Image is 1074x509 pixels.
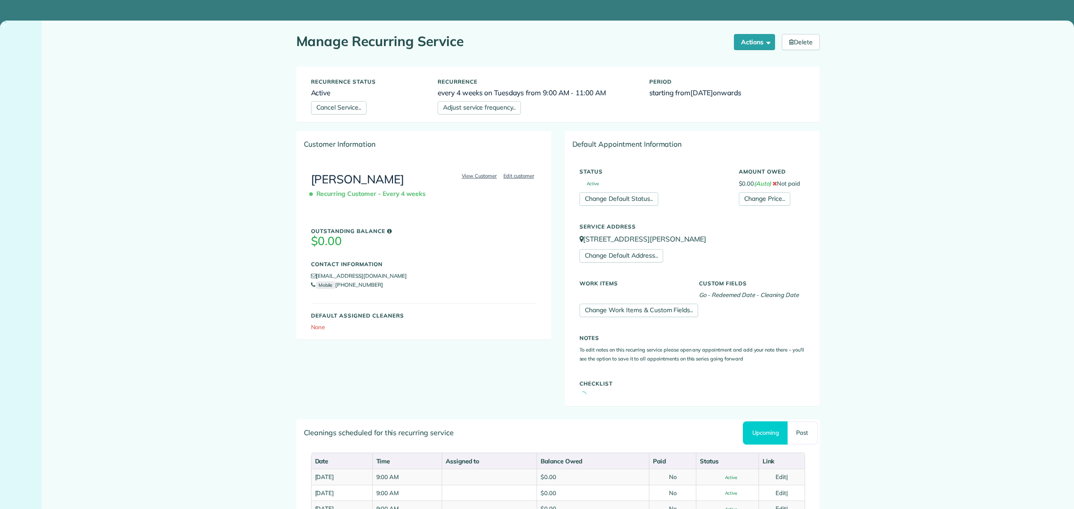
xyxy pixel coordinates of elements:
td: 9:00 AM [372,485,442,501]
td: No [649,469,696,485]
td: [DATE] [311,469,372,485]
a: Edit [776,489,786,496]
a: [PERSON_NAME] [311,172,405,187]
a: Edit [776,473,786,480]
h6: every 4 weeks on Tuesdays from 9:00 AM - 11:00 AM [438,89,636,97]
span: Active [580,182,599,186]
a: Edit customer [501,172,537,180]
a: Delete [782,34,820,50]
a: Upcoming [743,421,788,445]
a: Change Price.. [739,192,790,206]
h5: Status [580,169,725,174]
a: Change Work Items & Custom Fields.. [580,304,699,317]
h5: Service Address [580,224,805,229]
a: View Customer [459,172,500,180]
div: Time [376,457,438,466]
a: Adjust service frequency.. [438,101,521,115]
h5: Notes [580,335,805,341]
a: Mobile[PHONE_NUMBER] [311,281,383,288]
em: (Auto) [754,180,771,187]
div: Customer Information [297,131,551,157]
a: Change Default Status.. [580,192,658,206]
h5: Work Items [580,280,686,286]
h5: Period [649,79,805,85]
a: Past [788,421,818,445]
td: | [759,469,805,485]
h5: Recurrence [438,79,636,85]
h6: starting from onwards [649,89,805,97]
h6: Active [311,89,425,97]
h5: Checklist [580,381,805,386]
h3: $0.00 [311,235,537,248]
a: Cancel Service.. [311,101,367,115]
td: [DATE] [311,485,372,501]
span: Active [718,475,737,480]
small: To edit notes on this recurring service please open any appointment and add your note there - you... [580,347,804,362]
div: Assigned to [446,457,533,466]
td: 9:00 AM [372,469,442,485]
div: Default Appointment Information [565,131,819,157]
span: Recurring Customer - Every 4 weeks [311,186,430,202]
div: Date [315,457,369,466]
span: [DATE] [690,88,713,97]
div: Cleanings scheduled for this recurring service [297,420,819,445]
a: Change Default Address.. [580,249,663,263]
em: Go - Redeemed Date - Cleaning Date [699,291,799,298]
li: [EMAIL_ADDRESS][DOMAIN_NAME] [311,271,537,280]
div: Status [700,457,754,466]
button: Actions [734,34,775,50]
td: No [649,485,696,501]
h5: Outstanding Balance [311,228,537,234]
h5: Custom Fields [699,280,805,286]
h5: Recurrence status [311,79,425,85]
p: [STREET_ADDRESS][PERSON_NAME] [580,234,805,244]
div: Balance Owed [541,457,645,466]
h5: Default Assigned Cleaners [311,313,537,318]
div: Link [763,457,801,466]
h5: Contact Information [311,261,537,267]
h5: Amount Owed [739,169,805,174]
td: | [759,485,805,501]
td: $0.00 [537,485,649,501]
span: None [311,323,325,331]
div: $0.00 Not paid [732,164,812,206]
td: $0.00 [537,469,649,485]
span: Active [718,491,737,496]
small: Mobile [316,281,335,289]
h1: Manage Recurring Service [296,34,728,49]
div: Paid [653,457,692,466]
